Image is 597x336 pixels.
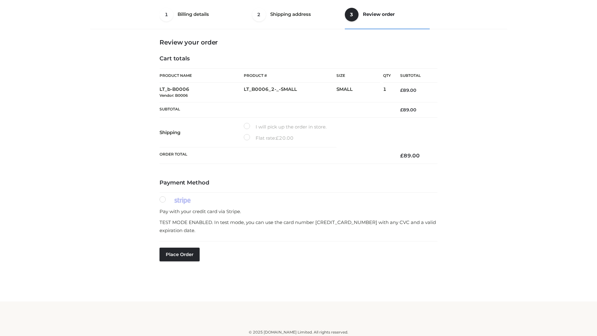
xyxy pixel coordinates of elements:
div: © 2025 [DOMAIN_NAME] Limited. All rights reserved. [92,329,505,335]
th: Subtotal [160,102,391,117]
bdi: 89.00 [400,107,416,113]
p: TEST MODE ENABLED. In test mode, you can use the card number [CREDIT_CARD_NUMBER] with any CVC an... [160,218,437,234]
button: Place order [160,248,200,261]
th: Order Total [160,147,391,164]
bdi: 89.00 [400,152,420,159]
bdi: 89.00 [400,87,416,93]
th: Qty [383,68,391,83]
p: Pay with your credit card via Stripe. [160,208,437,216]
span: £ [400,107,403,113]
td: LT_B0006_2-_-SMALL [244,83,336,102]
bdi: 20.00 [276,135,294,141]
label: Flat rate: [244,134,294,142]
th: Shipping [160,118,244,147]
td: 1 [383,83,391,102]
th: Product # [244,68,336,83]
th: Size [336,69,380,83]
h4: Payment Method [160,180,437,186]
td: LT_b-B0006 [160,83,244,102]
h4: Cart totals [160,55,437,62]
th: Subtotal [391,69,437,83]
span: £ [400,87,403,93]
td: SMALL [336,83,383,102]
th: Product Name [160,68,244,83]
small: Vendor: B0006 [160,93,188,98]
h3: Review your order [160,39,437,46]
label: I will pick up the order in store. [244,123,326,131]
span: £ [276,135,279,141]
span: £ [400,152,404,159]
